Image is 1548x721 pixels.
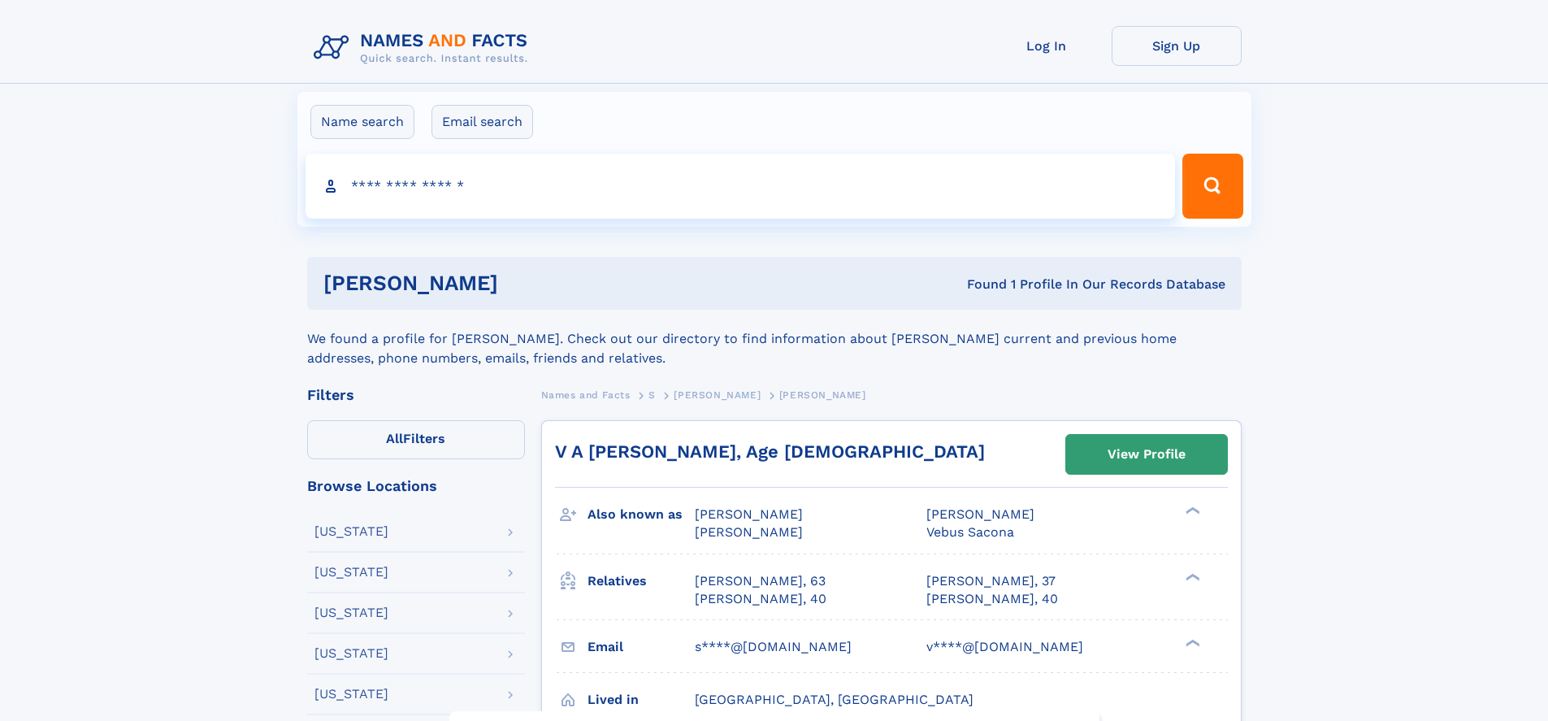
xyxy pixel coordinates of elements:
[1182,506,1201,516] div: ❯
[386,431,403,446] span: All
[732,276,1225,293] div: Found 1 Profile In Our Records Database
[310,105,414,139] label: Name search
[541,384,631,405] a: Names and Facts
[314,566,388,579] div: [US_STATE]
[588,567,695,595] h3: Relatives
[307,388,525,402] div: Filters
[314,688,388,701] div: [US_STATE]
[674,389,761,401] span: [PERSON_NAME]
[926,590,1058,608] a: [PERSON_NAME], 40
[1108,436,1186,473] div: View Profile
[1182,571,1201,582] div: ❯
[314,647,388,660] div: [US_STATE]
[306,154,1176,219] input: search input
[695,572,826,590] a: [PERSON_NAME], 63
[588,633,695,661] h3: Email
[588,501,695,528] h3: Also known as
[307,310,1242,368] div: We found a profile for [PERSON_NAME]. Check out our directory to find information about [PERSON_N...
[674,384,761,405] a: [PERSON_NAME]
[648,389,656,401] span: S
[695,590,826,608] a: [PERSON_NAME], 40
[431,105,533,139] label: Email search
[926,524,1014,540] span: Vebus Sacona
[926,506,1034,522] span: [PERSON_NAME]
[779,389,866,401] span: [PERSON_NAME]
[1066,435,1227,474] a: View Profile
[648,384,656,405] a: S
[1112,26,1242,66] a: Sign Up
[307,26,541,70] img: Logo Names and Facts
[926,572,1056,590] a: [PERSON_NAME], 37
[323,273,733,293] h1: [PERSON_NAME]
[695,506,803,522] span: [PERSON_NAME]
[307,479,525,493] div: Browse Locations
[588,686,695,714] h3: Lived in
[695,524,803,540] span: [PERSON_NAME]
[695,692,973,707] span: [GEOGRAPHIC_DATA], [GEOGRAPHIC_DATA]
[314,525,388,538] div: [US_STATE]
[1182,154,1242,219] button: Search Button
[307,420,525,459] label: Filters
[1182,637,1201,648] div: ❯
[314,606,388,619] div: [US_STATE]
[982,26,1112,66] a: Log In
[555,441,985,462] a: V A [PERSON_NAME], Age [DEMOGRAPHIC_DATA]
